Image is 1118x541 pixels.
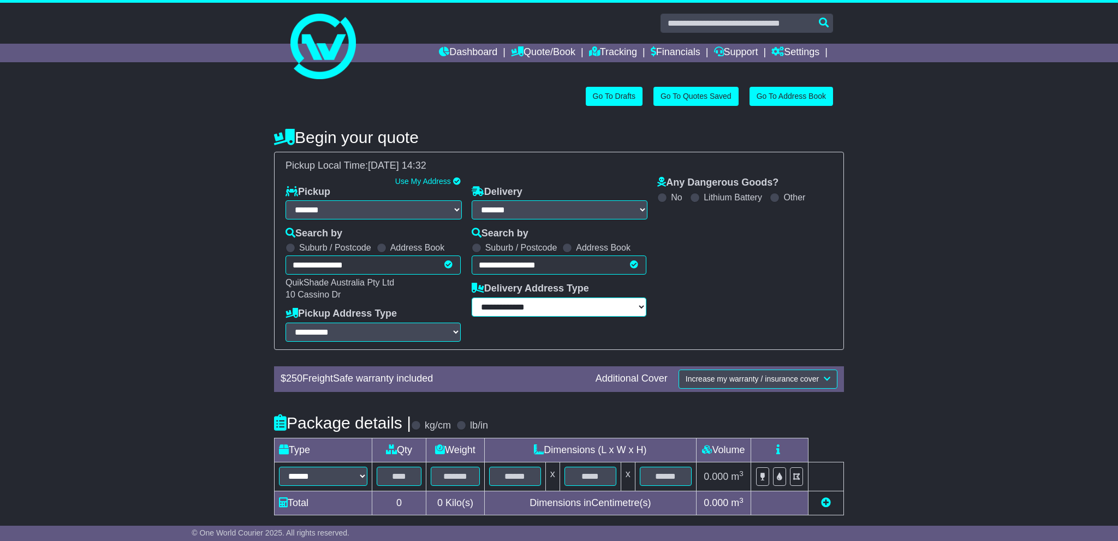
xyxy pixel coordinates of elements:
label: Search by [472,228,528,240]
span: QuikShade Australia Pty Ltd [286,278,394,287]
td: Qty [372,438,426,462]
label: Suburb / Postcode [299,242,371,253]
a: Tracking [589,44,637,62]
a: Financials [651,44,700,62]
span: 0.000 [704,471,728,482]
span: 250 [286,373,302,384]
label: Lithium Battery [704,192,762,203]
td: Volume [696,438,751,462]
span: Increase my warranty / insurance cover [686,374,819,383]
label: Delivery Address Type [472,283,589,295]
label: Suburb / Postcode [485,242,557,253]
label: lb/in [470,420,488,432]
span: m [731,471,744,482]
a: Support [714,44,758,62]
label: Address Book [576,242,631,253]
div: Pickup Local Time: [280,160,838,172]
td: Weight [426,438,485,462]
td: 0 [372,491,426,515]
label: Search by [286,228,342,240]
span: [DATE] 14:32 [368,160,426,171]
h4: Begin your quote [274,128,844,146]
a: Go To Address Book [750,87,833,106]
div: Additional Cover [590,373,673,385]
a: Settings [771,44,819,62]
label: No [671,192,682,203]
a: Add new item [821,497,831,508]
label: Address Book [390,242,445,253]
a: Quote/Book [511,44,575,62]
td: Kilo(s) [426,491,485,515]
span: 0.000 [704,497,728,508]
span: 10 Cassino Dr [286,290,341,299]
td: Type [275,438,372,462]
label: Pickup [286,186,330,198]
button: Increase my warranty / insurance cover [679,370,837,389]
label: Other [783,192,805,203]
a: Go To Drafts [586,87,643,106]
span: m [731,497,744,508]
sup: 3 [739,496,744,504]
td: x [621,462,635,491]
sup: 3 [739,469,744,478]
a: Go To Quotes Saved [653,87,739,106]
a: Dashboard [439,44,497,62]
span: 0 [437,497,443,508]
td: x [545,462,560,491]
label: Pickup Address Type [286,308,397,320]
span: © One World Courier 2025. All rights reserved. [192,528,349,537]
td: Total [275,491,372,515]
a: Use My Address [395,177,451,186]
label: Delivery [472,186,522,198]
label: kg/cm [425,420,451,432]
td: Dimensions (L x W x H) [484,438,696,462]
td: Dimensions in Centimetre(s) [484,491,696,515]
h4: Package details | [274,414,411,432]
div: $ FreightSafe warranty included [275,373,590,385]
label: Any Dangerous Goods? [657,177,778,189]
